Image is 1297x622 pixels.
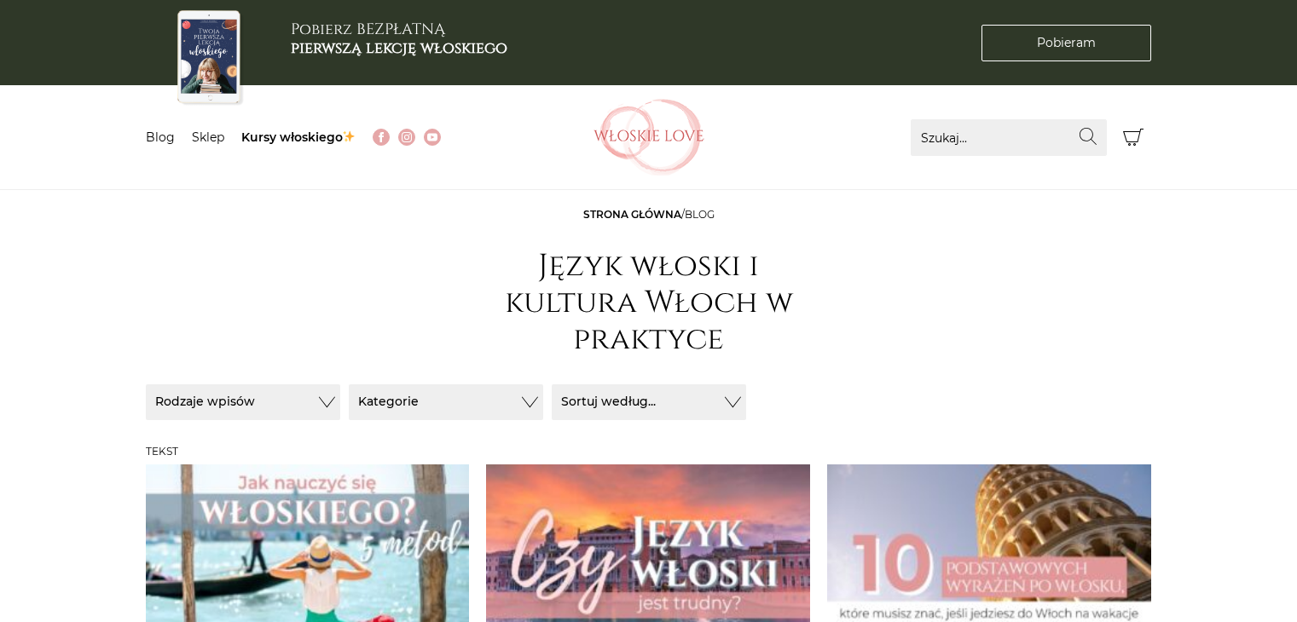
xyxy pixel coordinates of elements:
b: pierwszą lekcję włoskiego [291,37,507,59]
a: Strona główna [583,208,681,221]
img: Włoskielove [593,99,704,176]
a: Sklep [192,130,224,145]
span: / [583,208,715,221]
h3: Pobierz BEZPŁATNĄ [291,20,507,57]
button: Rodzaje wpisów [146,384,340,420]
button: Koszyk [1115,119,1152,156]
input: Szukaj... [911,119,1107,156]
h1: Język włoski i kultura Włoch w praktyce [478,248,819,359]
img: ✨ [343,130,355,142]
span: Blog [685,208,715,221]
a: Pobieram [981,25,1151,61]
button: Kategorie [349,384,543,420]
span: Pobieram [1037,34,1096,52]
button: Sortuj według... [552,384,746,420]
a: Blog [146,130,175,145]
a: Kursy włoskiego [241,130,356,145]
h3: Tekst [146,446,1152,458]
